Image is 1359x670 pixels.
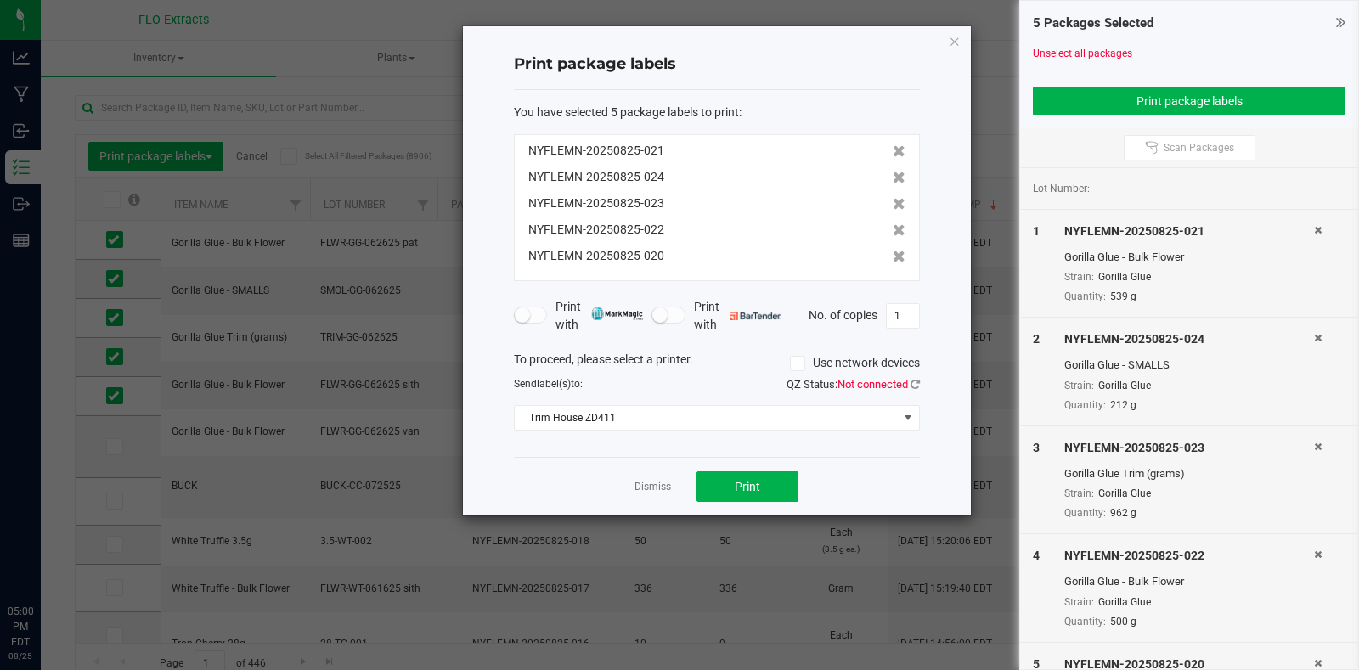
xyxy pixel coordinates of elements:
button: Print [696,471,798,502]
span: 3 [1033,441,1040,454]
span: Quantity: [1064,290,1106,302]
span: Strain: [1064,596,1094,608]
div: NYFLEMN-20250825-023 [1064,439,1314,457]
div: NYFLEMN-20250825-022 [1064,547,1314,565]
span: 4 [1033,549,1040,562]
span: 500 g [1110,616,1136,628]
div: Gorilla Glue Trim (grams) [1064,465,1314,482]
span: Gorilla Glue [1098,596,1151,608]
div: Gorilla Glue - SMALLS [1064,357,1314,374]
span: Quantity: [1064,399,1106,411]
span: Print with [555,298,643,334]
span: Strain: [1064,487,1094,499]
span: 212 g [1110,399,1136,411]
span: Scan Packages [1164,141,1234,155]
div: To proceed, please select a printer. [501,351,933,376]
span: No. of copies [809,307,877,321]
span: You have selected 5 package labels to print [514,105,739,119]
span: Send to: [514,378,583,390]
label: Use network devices [790,354,920,372]
span: Quantity: [1064,616,1106,628]
div: Gorilla Glue - Bulk Flower [1064,249,1314,266]
span: NYFLEMN-20250825-024 [528,168,664,186]
span: Trim House ZD411 [515,406,898,430]
div: : [514,104,920,121]
span: Strain: [1064,380,1094,391]
img: mark_magic_cybra.png [591,307,643,320]
span: Lot Number: [1033,181,1090,196]
span: label(s) [537,378,571,390]
span: QZ Status: [787,378,920,391]
span: 539 g [1110,290,1136,302]
span: Gorilla Glue [1098,487,1151,499]
div: Gorilla Glue - Bulk Flower [1064,573,1314,590]
iframe: Resource center [17,534,68,585]
span: Print [735,480,760,493]
span: Gorilla Glue [1098,271,1151,283]
span: 962 g [1110,507,1136,519]
span: NYFLEMN-20250825-020 [528,247,664,265]
button: Print package labels [1033,87,1345,115]
span: NYFLEMN-20250825-021 [528,142,664,160]
img: bartender.png [730,312,781,320]
h4: Print package labels [514,53,920,76]
a: Dismiss [634,480,671,494]
div: NYFLEMN-20250825-024 [1064,330,1314,348]
span: Not connected [837,378,908,391]
span: Strain: [1064,271,1094,283]
div: NYFLEMN-20250825-021 [1064,222,1314,240]
span: Quantity: [1064,507,1106,519]
span: 1 [1033,224,1040,238]
a: Unselect all packages [1033,48,1132,59]
span: NYFLEMN-20250825-022 [528,221,664,239]
span: Gorilla Glue [1098,380,1151,391]
span: NYFLEMN-20250825-023 [528,194,664,212]
span: 2 [1033,332,1040,346]
span: Print with [694,298,781,334]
